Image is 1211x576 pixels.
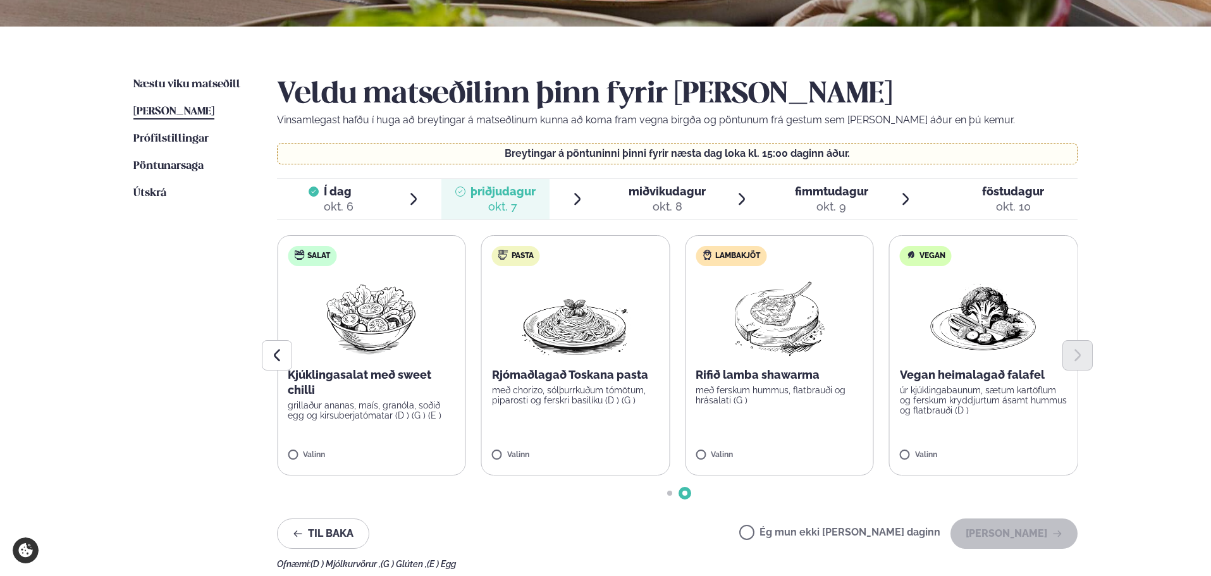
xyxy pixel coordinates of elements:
span: fimmtudagur [795,185,868,198]
span: Lambakjöt [715,251,760,261]
p: úr kjúklingabaunum, sætum kartöflum og ferskum kryddjurtum ásamt hummus og flatbrauði (D ) [900,385,1067,415]
span: Pasta [512,251,534,261]
button: Previous slide [262,340,292,371]
img: Spagetti.png [520,276,631,357]
span: (E ) Egg [427,559,456,569]
h2: Veldu matseðilinn þinn fyrir [PERSON_NAME] [277,77,1078,113]
p: Breytingar á pöntuninni þinni fyrir næsta dag loka kl. 15:00 daginn áður. [290,149,1065,159]
button: [PERSON_NAME] [950,518,1078,549]
div: okt. 10 [982,199,1044,214]
div: Ofnæmi: [277,559,1078,569]
img: pasta.svg [498,250,508,260]
img: salad.svg [294,250,304,260]
span: Go to slide 1 [667,491,672,496]
a: Pöntunarsaga [133,159,204,174]
img: Vegan.png [928,276,1039,357]
button: Til baka [277,518,369,549]
img: Lamb-Meat.png [723,276,835,357]
div: okt. 8 [629,199,706,214]
span: Go to slide 2 [682,491,687,496]
p: Vinsamlegast hafðu í huga að breytingar á matseðlinum kunna að koma fram vegna birgða og pöntunum... [277,113,1078,128]
span: Pöntunarsaga [133,161,204,171]
p: Vegan heimalagað falafel [900,367,1067,383]
span: Salat [307,251,330,261]
div: okt. 9 [795,199,868,214]
p: grillaður ananas, maís, granóla, soðið egg og kirsuberjatómatar (D ) (G ) (E ) [288,400,455,420]
span: Útskrá [133,188,166,199]
img: Lamb.svg [702,250,712,260]
span: Í dag [324,184,353,199]
span: [PERSON_NAME] [133,106,214,117]
div: okt. 6 [324,199,353,214]
p: með chorizo, sólþurrkuðum tómötum, piparosti og ferskri basilíku (D ) (G ) [492,385,660,405]
p: Rjómaðlagað Toskana pasta [492,367,660,383]
span: Vegan [919,251,945,261]
span: (G ) Glúten , [381,559,427,569]
p: Kjúklingasalat með sweet chilli [288,367,455,398]
span: (D ) Mjólkurvörur , [310,559,381,569]
span: Næstu viku matseðill [133,79,240,90]
span: Prófílstillingar [133,133,209,144]
p: með ferskum hummus, flatbrauði og hrásalati (G ) [696,385,863,405]
div: okt. 7 [470,199,536,214]
img: Vegan.svg [906,250,916,260]
button: Next slide [1062,340,1093,371]
a: Cookie settings [13,537,39,563]
a: Næstu viku matseðill [133,77,240,92]
span: þriðjudagur [470,185,536,198]
span: föstudagur [982,185,1044,198]
p: Rifið lamba shawarma [696,367,863,383]
img: Salad.png [316,276,427,357]
a: Útskrá [133,186,166,201]
a: [PERSON_NAME] [133,104,214,119]
span: miðvikudagur [629,185,706,198]
a: Prófílstillingar [133,132,209,147]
